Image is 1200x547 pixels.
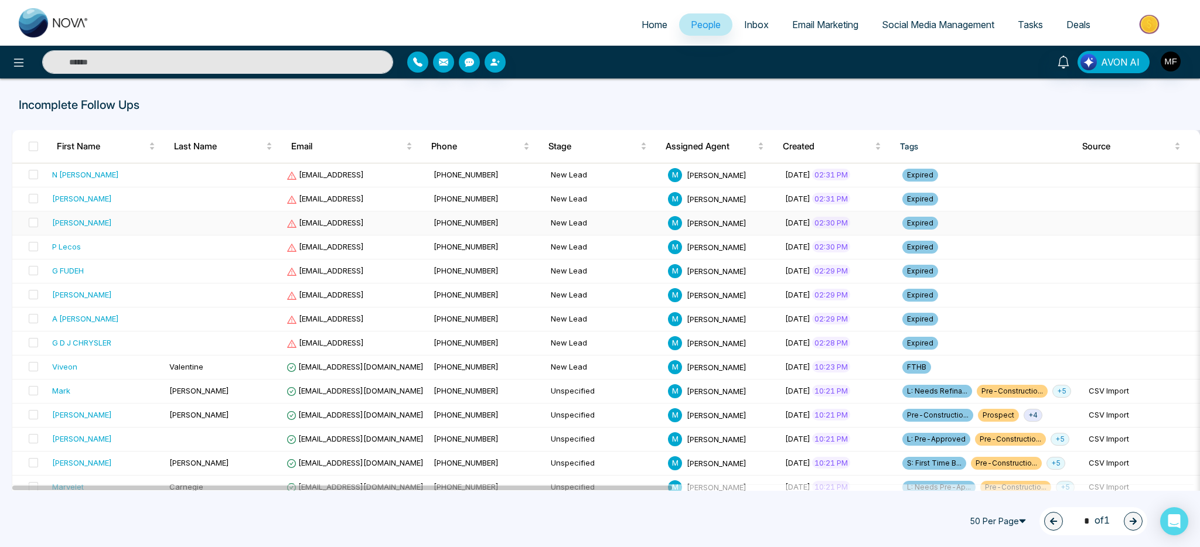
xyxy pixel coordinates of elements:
th: First Name [47,130,165,163]
span: [DATE] [785,362,810,371]
span: Home [642,19,667,30]
span: 10:21 PM [812,433,850,445]
span: 10:21 PM [812,481,850,493]
span: M [668,312,682,326]
span: Expired [902,169,938,182]
span: [PERSON_NAME] [169,458,229,467]
span: 10:21 PM [812,457,850,469]
span: [PHONE_NUMBER] [434,242,499,251]
span: [EMAIL_ADDRESS] [287,314,364,323]
span: + 4 [1024,409,1042,422]
span: 02:29 PM [812,265,850,276]
span: [DATE] [785,458,810,467]
span: [PHONE_NUMBER] [434,482,499,491]
span: Email [291,139,404,153]
span: [PERSON_NAME] [687,338,746,347]
a: Tasks [1006,13,1055,36]
span: M [668,336,682,350]
span: M [668,360,682,374]
td: New Lead [546,235,663,259]
span: Carnegie [169,482,203,491]
td: New Lead [546,331,663,355]
div: Open Intercom Messenger [1160,507,1188,535]
span: [PHONE_NUMBER] [434,314,499,323]
span: [PHONE_NUMBER] [434,386,499,395]
span: M [668,432,682,446]
span: 02:29 PM [812,289,850,300]
span: [DATE] [785,242,810,251]
a: Deals [1055,13,1102,36]
td: New Lead [546,163,663,187]
a: Inbox [732,13,780,36]
span: L: Needs Refina... [902,385,972,398]
div: Viveon [52,361,77,372]
td: New Lead [546,307,663,331]
span: [PHONE_NUMBER] [434,338,499,347]
span: [PERSON_NAME] [687,290,746,299]
span: Pre-Constructio... [980,481,1051,494]
span: [PERSON_NAME] [169,386,229,395]
span: Source [1082,139,1172,153]
th: Tags [891,130,1073,163]
th: Stage [539,130,656,163]
td: New Lead [546,259,663,283]
span: 02:29 PM [812,313,850,324]
span: [PHONE_NUMBER] [434,434,499,443]
span: [PERSON_NAME] [687,218,746,227]
button: AVON AI [1078,51,1150,73]
span: Expired [902,241,938,254]
span: [DATE] [785,266,810,275]
th: Email [282,130,422,163]
span: 02:30 PM [812,241,850,252]
td: Unspecified [546,380,663,404]
p: Incomplete Follow Ups [19,96,1181,114]
span: [PERSON_NAME] [687,266,746,275]
span: [PHONE_NUMBER] [434,170,499,179]
span: [EMAIL_ADDRESS] [287,266,364,275]
span: Pre-Constructio... [971,457,1042,470]
span: M [668,192,682,206]
span: Social Media Management [882,19,994,30]
span: [PHONE_NUMBER] [434,290,499,299]
span: [EMAIL_ADDRESS][DOMAIN_NAME] [287,482,424,491]
span: Inbox [744,19,769,30]
th: Created [773,130,891,163]
span: [EMAIL_ADDRESS][DOMAIN_NAME] [287,458,424,467]
span: Pre-Constructio... [902,409,973,422]
span: Email Marketing [792,19,858,30]
div: [PERSON_NAME] [52,217,112,228]
span: Expired [902,289,938,302]
span: [EMAIL_ADDRESS] [287,218,364,227]
span: Expired [902,313,938,326]
span: Last Name [174,139,264,153]
td: New Lead [546,283,663,307]
img: User Avatar [1161,52,1181,71]
div: [PERSON_NAME] [52,409,112,420]
span: [DATE] [785,314,810,323]
span: 02:28 PM [812,337,850,348]
div: N [PERSON_NAME] [52,169,119,180]
span: [DATE] [785,290,810,299]
span: 10:21 PM [812,409,850,420]
span: Expired [902,193,938,206]
span: of 1 [1077,513,1110,529]
span: [EMAIL_ADDRESS][DOMAIN_NAME] [287,386,424,395]
span: [DATE] [785,338,810,347]
td: Unspecified [546,428,663,452]
td: New Lead [546,355,663,380]
span: Deals [1066,19,1090,30]
span: [PERSON_NAME] [687,170,746,179]
span: [PERSON_NAME] [169,410,229,419]
span: [DATE] [785,434,810,443]
span: [PERSON_NAME] [687,362,746,371]
span: 50 Per Page [964,512,1035,531]
span: M [668,384,682,398]
td: New Lead [546,211,663,235]
div: A [PERSON_NAME] [52,313,119,324]
th: Phone [422,130,539,163]
span: [DATE] [785,386,810,395]
span: [PERSON_NAME] [687,242,746,251]
span: [PHONE_NUMBER] [434,218,499,227]
th: Assigned Agent [656,130,773,163]
img: Nova CRM Logo [19,8,89,37]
